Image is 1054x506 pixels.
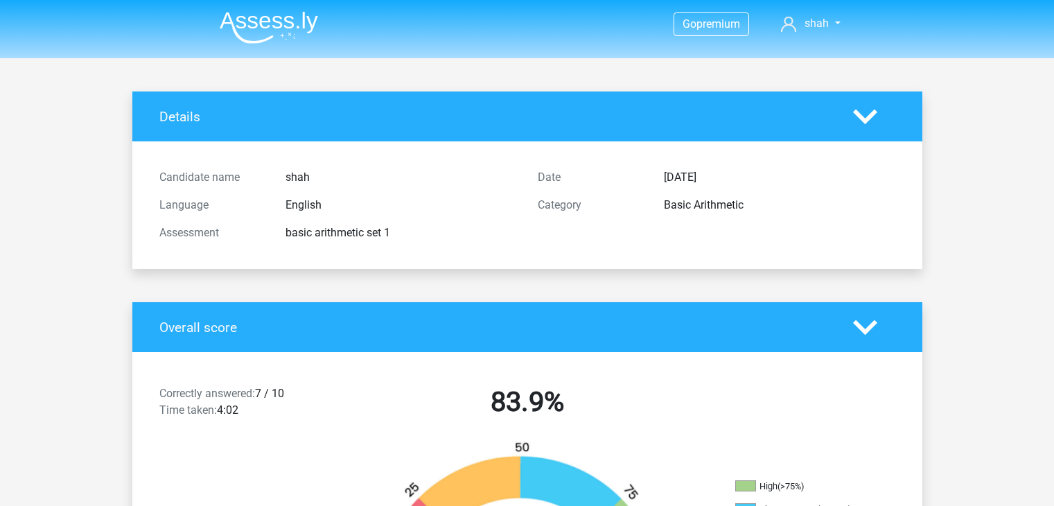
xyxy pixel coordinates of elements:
[775,15,845,32] a: shah
[527,169,653,186] div: Date
[149,169,275,186] div: Candidate name
[696,17,740,30] span: premium
[275,169,527,186] div: shah
[149,385,338,424] div: 7 / 10 4:02
[275,197,527,213] div: English
[674,15,748,33] a: Gopremium
[349,385,706,419] h2: 83.9%
[653,197,906,213] div: Basic Arithmetic
[159,403,217,417] span: Time taken:
[149,197,275,213] div: Language
[778,481,804,491] div: (>75%)
[275,225,527,241] div: basic arithmetic set 1
[159,320,832,335] h4: Overall score
[220,11,318,44] img: Assessly
[149,225,275,241] div: Assessment
[527,197,653,213] div: Category
[683,17,696,30] span: Go
[159,387,255,400] span: Correctly answered:
[159,109,832,125] h4: Details
[805,17,829,30] span: shah
[735,480,874,493] li: High
[653,169,906,186] div: [DATE]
